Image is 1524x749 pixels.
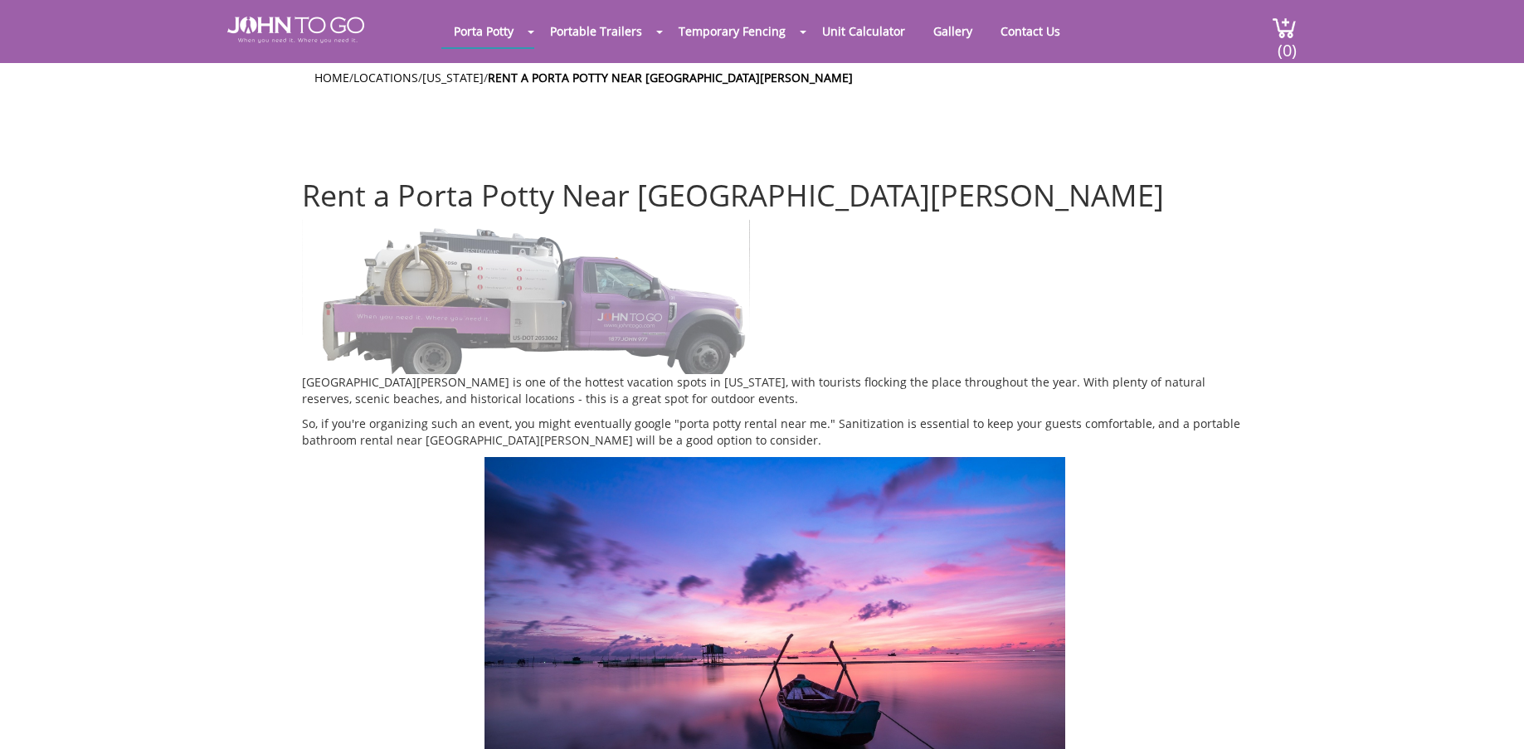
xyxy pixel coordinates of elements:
h1: Rent a Porta Potty Near [GEOGRAPHIC_DATA][PERSON_NAME] [302,134,1248,212]
p: [GEOGRAPHIC_DATA][PERSON_NAME] is one of the hottest vacation spots in [US_STATE], with tourists ... [302,374,1248,407]
ul: / / / [314,70,1260,86]
p: So, if you're organizing such an event, you might eventually google "porta potty rental near me."... [302,416,1248,449]
a: Temporary Fencing [666,15,798,47]
a: Portable Trailers [538,15,655,47]
a: Unit Calculator [810,15,918,47]
a: Contact Us [988,15,1073,47]
img: JOHN to go [227,17,364,43]
span: (0) [1277,26,1297,61]
a: Porta Potty [441,15,526,47]
img: cart a [1272,17,1297,39]
a: Gallery [921,15,985,47]
a: Rent a Porta Potty Near [GEOGRAPHIC_DATA][PERSON_NAME] [488,70,853,85]
img: Truck [302,220,750,374]
a: [US_STATE] [422,70,484,85]
a: Home [314,70,349,85]
a: Locations [353,70,418,85]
